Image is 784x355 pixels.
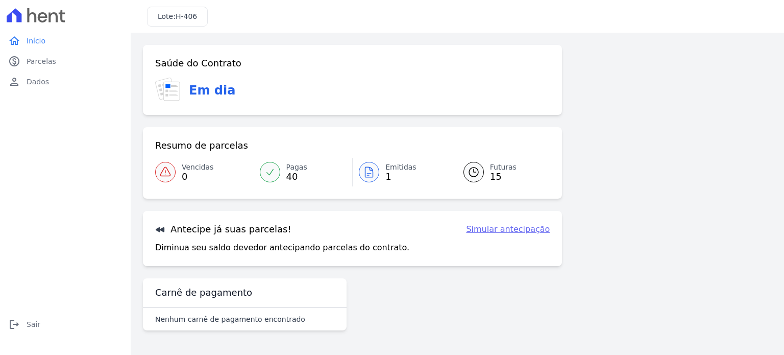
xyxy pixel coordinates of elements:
[27,56,56,66] span: Parcelas
[27,319,40,329] span: Sair
[155,57,241,69] h3: Saúde do Contrato
[385,162,416,173] span: Emitidas
[4,51,127,72] a: paidParcelas
[254,158,353,186] a: Pagas 40
[8,76,20,88] i: person
[27,36,45,46] span: Início
[8,55,20,67] i: paid
[490,162,517,173] span: Futuras
[466,223,550,235] a: Simular antecipação
[176,12,197,20] span: H-406
[8,318,20,330] i: logout
[353,158,451,186] a: Emitidas 1
[182,173,213,181] span: 0
[189,81,235,100] h3: Em dia
[385,173,416,181] span: 1
[182,162,213,173] span: Vencidas
[155,287,252,299] h3: Carnê de pagamento
[286,162,307,173] span: Pagas
[158,11,197,22] h3: Lote:
[27,77,49,87] span: Dados
[490,173,517,181] span: 15
[155,139,248,152] h3: Resumo de parcelas
[4,314,127,335] a: logoutSair
[155,314,305,324] p: Nenhum carnê de pagamento encontrado
[155,242,409,254] p: Diminua seu saldo devedor antecipando parcelas do contrato.
[155,223,291,235] h3: Antecipe já suas parcelas!
[8,35,20,47] i: home
[4,31,127,51] a: homeInício
[286,173,307,181] span: 40
[4,72,127,92] a: personDados
[155,158,254,186] a: Vencidas 0
[451,158,550,186] a: Futuras 15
